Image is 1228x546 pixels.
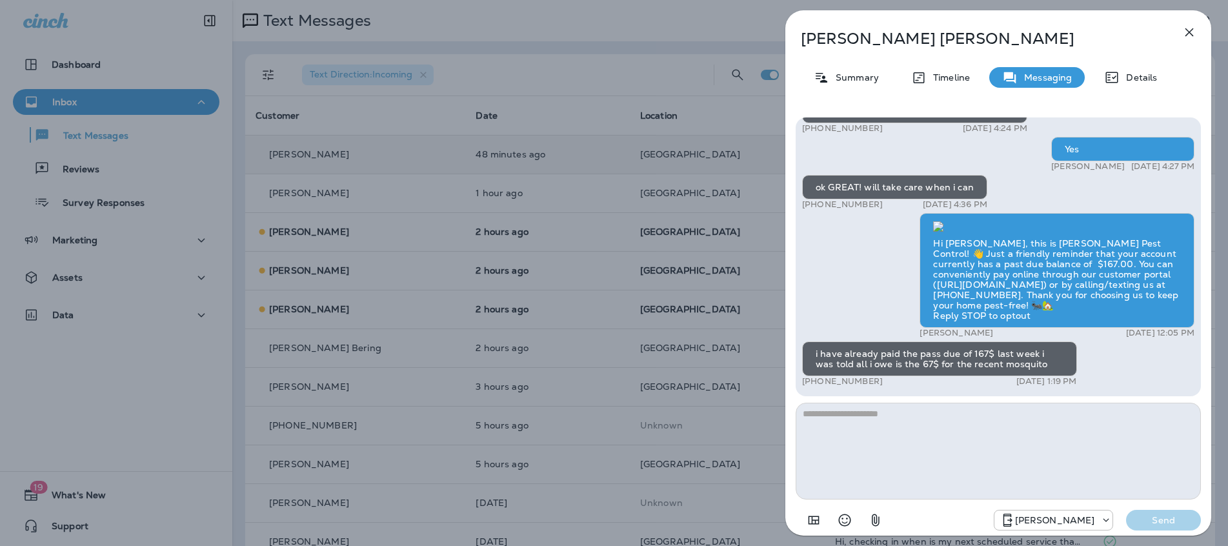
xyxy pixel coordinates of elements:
p: [PHONE_NUMBER] [802,376,883,387]
p: [DATE] 4:27 PM [1131,161,1194,172]
p: [DATE] 12:05 PM [1126,328,1194,338]
img: twilio-download [933,221,943,232]
p: [PERSON_NAME] [920,328,993,338]
button: Add in a premade template [801,507,827,533]
p: [PHONE_NUMBER] [802,199,883,210]
p: Messaging [1018,72,1072,83]
p: [DATE] 1:19 PM [1016,376,1077,387]
p: Timeline [927,72,970,83]
div: Hi [PERSON_NAME], this is [PERSON_NAME] Pest Control! 👋 Just a friendly reminder that your accoun... [920,213,1194,328]
p: [PERSON_NAME] [1015,515,1095,525]
p: Summary [829,72,879,83]
p: [DATE] 4:24 PM [963,123,1027,134]
button: Select an emoji [832,507,858,533]
div: i have already paid the pass due of 167$ last week i was told all i owe is the 67$ for the recent... [802,341,1077,376]
p: [PERSON_NAME] [PERSON_NAME] [801,30,1153,48]
div: ok GREAT! will take care when i can [802,175,987,199]
p: [PHONE_NUMBER] [802,123,883,134]
div: Yes [1051,137,1194,161]
p: [DATE] 4:36 PM [923,199,987,210]
p: [PERSON_NAME] [1051,161,1125,172]
p: Details [1120,72,1157,83]
div: +1 (504) 576-9603 [994,512,1113,528]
